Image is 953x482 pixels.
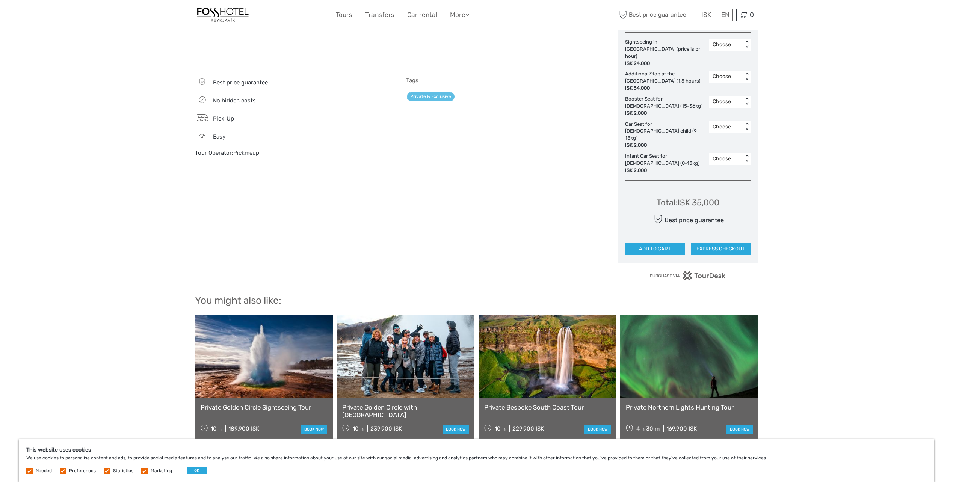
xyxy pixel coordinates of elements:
[625,167,705,174] div: ISK 2,000
[113,468,133,474] label: Statistics
[407,9,437,20] a: Car rental
[213,133,225,140] span: Easy
[301,425,327,434] a: book now
[625,85,705,92] div: ISK 54,000
[26,447,927,453] h5: This website uses cookies
[370,425,402,432] div: 239.900 ISK
[743,73,750,81] div: < >
[743,123,750,131] div: < >
[636,425,660,432] span: 4 h 30 m
[353,425,364,432] span: 10 h
[228,425,259,432] div: 189.900 ISK
[743,98,750,105] div: < >
[713,41,739,48] div: Choose
[336,9,352,20] a: Tours
[713,73,739,80] div: Choose
[625,96,709,117] div: Booster Seat for [DEMOGRAPHIC_DATA] (15-36kg)
[195,295,758,307] h2: You might also like:
[625,71,709,92] div: Additional Stop at the [GEOGRAPHIC_DATA] (1.5 hours)
[584,425,611,434] a: book now
[36,468,52,474] label: Needed
[691,243,751,255] button: EXPRESS CHECKOUT
[713,98,739,105] div: Choose
[195,6,251,24] img: 1357-20722262-a0dc-4fd2-8fc5-b62df901d176_logo_small.jpg
[151,468,172,474] label: Marketing
[743,155,750,163] div: < >
[625,110,705,117] div: ISK 2,000
[443,425,469,434] a: book now
[187,467,207,474] button: OK
[749,11,755,18] span: 0
[718,9,733,21] div: EN
[625,243,685,255] button: ADD TO CART
[450,9,470,20] a: More
[743,41,750,48] div: < >
[713,123,739,131] div: Choose
[625,142,705,149] div: ISK 2,000
[233,149,259,156] a: Pickmeup
[213,79,268,86] span: Best price guarantee
[201,404,327,411] a: Private Golden Circle Sightseeing Tour
[213,97,256,104] span: No hidden costs
[625,121,709,149] div: Car Seat for [DEMOGRAPHIC_DATA] child (9-18kg)
[625,60,705,67] div: ISK 24,000
[726,425,753,434] a: book now
[625,39,709,67] div: Sightseeing in [GEOGRAPHIC_DATA] (price is pr hour)
[365,9,394,20] a: Transfers
[618,9,696,21] span: Best price guarantee
[213,115,234,122] span: Pick-Up
[495,425,506,432] span: 10 h
[342,404,469,419] a: Private Golden Circle with [GEOGRAPHIC_DATA]
[626,404,752,411] a: Private Northern Lights Hunting Tour
[407,92,455,101] a: Private & Exclusive
[69,468,96,474] label: Preferences
[512,425,544,432] div: 229.900 ISK
[657,197,719,208] div: Total : ISK 35,000
[484,404,611,411] a: Private Bespoke South Coast Tour
[19,439,934,482] div: We use cookies to personalise content and ads, to provide social media features and to analyse ou...
[195,149,391,157] div: Tour Operator:
[625,153,709,174] div: Infant Car Seat for [DEMOGRAPHIC_DATA] (0-13kg)
[652,212,723,226] div: Best price guarantee
[666,425,697,432] div: 169.900 ISK
[406,77,602,84] h5: Tags
[649,271,726,280] img: PurchaseViaTourDesk.png
[713,155,739,163] div: Choose
[701,11,711,18] span: ISK
[211,425,222,432] span: 10 h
